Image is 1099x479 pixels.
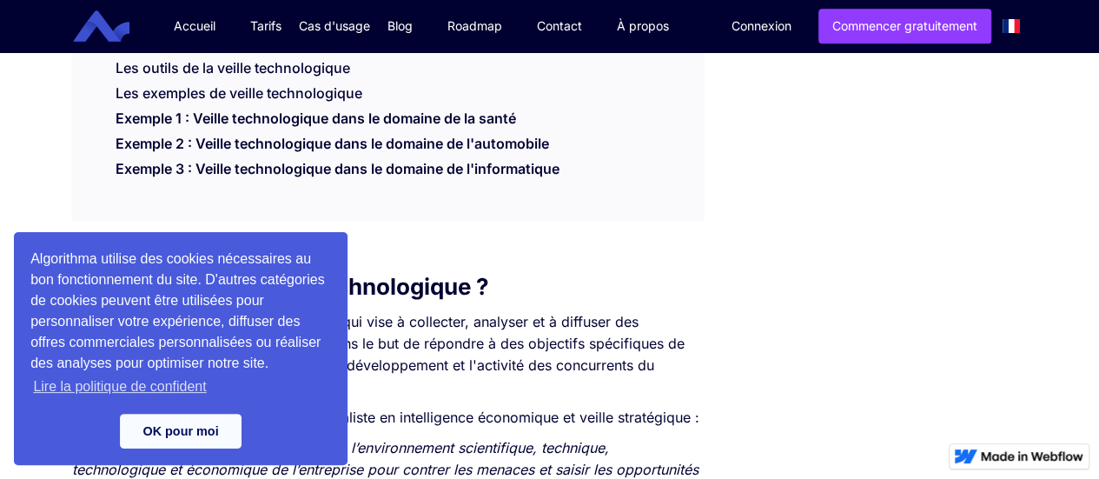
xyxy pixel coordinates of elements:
[30,374,209,400] a: learn more about cookies
[299,17,370,35] div: Cas d'usage
[981,451,1083,462] img: Made in Webflow
[718,10,804,43] a: Connexion
[30,249,331,400] span: Algorithma utilise des cookies nécessaires au bon fonctionnement du site. D'autres catégories de ...
[116,59,350,77] a: Les outils de la veille technologique
[116,160,559,186] a: Exemple 3 : Veille technologique dans le domaine de l'informatique
[86,10,142,43] a: home
[116,110,516,136] a: Exemple 1 : Veille technologique dans le domaine de la santé
[818,9,991,43] a: Commencer gratuitement
[72,311,704,398] p: La veille technologique est un processus qui vise à collecter, analyser et à diffuser des informa...
[116,84,362,102] a: Les exemples de veille technologique
[120,414,242,449] a: dismiss cookie message
[72,407,704,429] p: Selon [PERSON_NAME], consultant spécialiste en intelligence économique et veille stratégique :
[14,232,348,465] div: cookieconsent
[116,135,549,161] a: Exemple 2 : Veille technologique dans le domaine de l'automobile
